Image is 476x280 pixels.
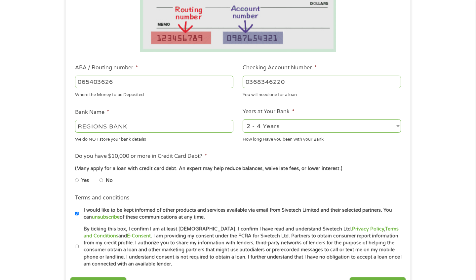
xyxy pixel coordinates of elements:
a: Terms and Conditions [84,226,399,239]
label: No [106,177,113,184]
label: ABA / Routing number [75,64,138,71]
input: 263177916 [75,76,233,88]
label: Terms and conditions [75,194,130,201]
div: Where the Money to be Deposited [75,89,233,98]
div: How long Have you been with your Bank [243,134,401,143]
div: We do NOT store your bank details! [75,134,233,143]
label: By ticking this box, I confirm I am at least [DEMOGRAPHIC_DATA]. I confirm I have read and unders... [79,226,403,268]
a: E-Consent [127,233,151,239]
div: You will need one for a loan. [243,89,401,98]
label: Bank Name [75,109,109,116]
input: 345634636 [243,76,401,88]
label: I would like to be kept informed of other products and services available via email from Sivetech... [79,207,403,221]
label: Yes [81,177,89,184]
label: Years at Your Bank [243,108,294,115]
a: unsubscribe [92,214,120,220]
div: (Many apply for a loan with credit card debt. An expert may help reduce balances, waive late fees... [75,165,401,172]
label: Do you have $10,000 or more in Credit Card Debt? [75,153,207,160]
label: Checking Account Number [243,64,316,71]
a: Privacy Policy [352,226,384,232]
